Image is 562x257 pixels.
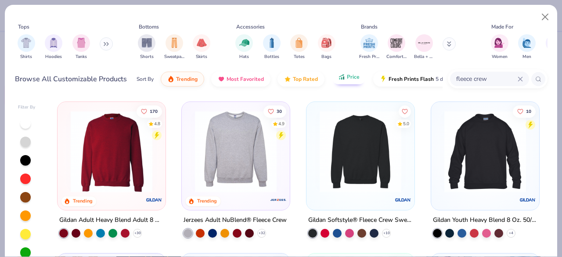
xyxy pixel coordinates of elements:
span: + 10 [383,231,390,236]
button: Like [264,105,287,117]
div: filter for Bags [318,34,335,60]
span: Sweatpants [164,54,184,60]
button: filter button [72,34,90,60]
button: filter button [45,34,62,60]
span: Bottles [264,54,279,60]
span: + 30 [134,231,140,236]
input: Try "T-Shirt" [455,74,518,84]
img: Bags Image [321,38,331,48]
button: filter button [290,34,308,60]
button: Most Favorited [211,72,270,87]
span: 5 day delivery [436,74,468,84]
span: Men [522,54,531,60]
button: filter button [414,34,434,60]
div: Gildan Youth Heavy Blend 8 Oz. 50/50 Fleece Crew [433,215,537,226]
img: flash.gif [380,76,387,83]
span: + 4 [509,231,513,236]
span: Women [492,54,508,60]
div: Filter By [18,104,36,111]
img: most_fav.gif [218,76,225,83]
span: Trending [176,76,198,83]
button: filter button [138,34,155,60]
span: Hats [239,54,249,60]
div: filter for Hoodies [45,34,62,60]
button: Close [537,9,554,25]
div: 5.0 [403,120,409,127]
div: filter for Fresh Prints [359,34,379,60]
button: Trending [161,72,204,87]
img: Gildan logo [394,191,412,209]
button: filter button [359,34,379,60]
span: Tanks [76,54,87,60]
img: Bella + Canvas Image [418,36,431,50]
div: filter for Comfort Colors [386,34,407,60]
img: Hoodies Image [49,38,58,48]
button: Like [137,105,162,117]
img: 6cea5deb-12ff-40e0-afe1-d9c864774007 [191,111,281,192]
img: Skirts Image [197,38,207,48]
img: Women Image [494,38,504,48]
button: Like [513,105,536,117]
div: Tops [18,23,29,31]
span: Most Favorited [227,76,264,83]
img: c7b025ed-4e20-46ac-9c52-55bc1f9f47df [66,111,157,192]
img: Gildan logo [145,191,162,209]
img: Fresh Prints Image [363,36,376,50]
img: Totes Image [294,38,304,48]
span: 170 [150,109,158,113]
span: Bella + Canvas [414,54,434,60]
button: filter button [491,34,508,60]
button: filter button [235,34,253,60]
img: Shorts Image [142,38,152,48]
span: Totes [294,54,305,60]
button: filter button [193,34,210,60]
div: filter for Tanks [72,34,90,60]
img: Tanks Image [76,38,86,48]
div: Sort By [137,75,154,83]
div: Gildan Softstyle® Fleece Crew Sweatshirt [308,215,413,226]
div: filter for Bella + Canvas [414,34,434,60]
div: filter for Skirts [193,34,210,60]
div: filter for Women [491,34,508,60]
div: filter for Sweatpants [164,34,184,60]
div: Jerzees Adult NuBlend® Fleece Crew [184,215,287,226]
img: 744dce1f-147e-426d-8c2f-592e1fc7a3aa [315,111,406,192]
span: Price [347,73,360,80]
img: Shirts Image [21,38,31,48]
div: 4.8 [154,120,160,127]
img: Comfort Colors Image [390,36,403,50]
div: filter for Shorts [138,34,155,60]
button: filter button [386,34,407,60]
img: trending.gif [167,76,174,83]
div: filter for Hats [235,34,253,60]
img: 4c43767e-b43d-41ae-ac30-96e6ebada8dd [156,111,247,192]
button: filter button [18,34,35,60]
span: + 32 [259,231,265,236]
button: filter button [263,34,281,60]
img: Hats Image [239,38,249,48]
span: 10 [526,109,531,113]
span: Bags [321,54,331,60]
button: Price [331,69,366,84]
button: filter button [518,34,536,60]
img: TopRated.gif [284,76,291,83]
img: Gildan logo [519,191,537,209]
div: Accessories [236,23,265,31]
span: Shorts [140,54,154,60]
button: Top Rated [277,72,324,87]
img: Bottles Image [267,38,277,48]
div: Brands [361,23,378,31]
img: Men Image [522,38,532,48]
span: Top Rated [293,76,318,83]
div: filter for Bottles [263,34,281,60]
img: Sweatpants Image [169,38,179,48]
span: Fresh Prints [359,54,379,60]
span: Fresh Prints Flash [389,76,434,83]
span: Comfort Colors [386,54,407,60]
button: Fresh Prints Flash5 day delivery [373,72,475,87]
div: Browse All Customizable Products [15,74,127,84]
button: Like [399,105,411,117]
div: Made For [491,23,513,31]
div: Gildan Adult Heavy Blend Adult 8 Oz. 50/50 Fleece Crew [59,215,164,226]
div: filter for Totes [290,34,308,60]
